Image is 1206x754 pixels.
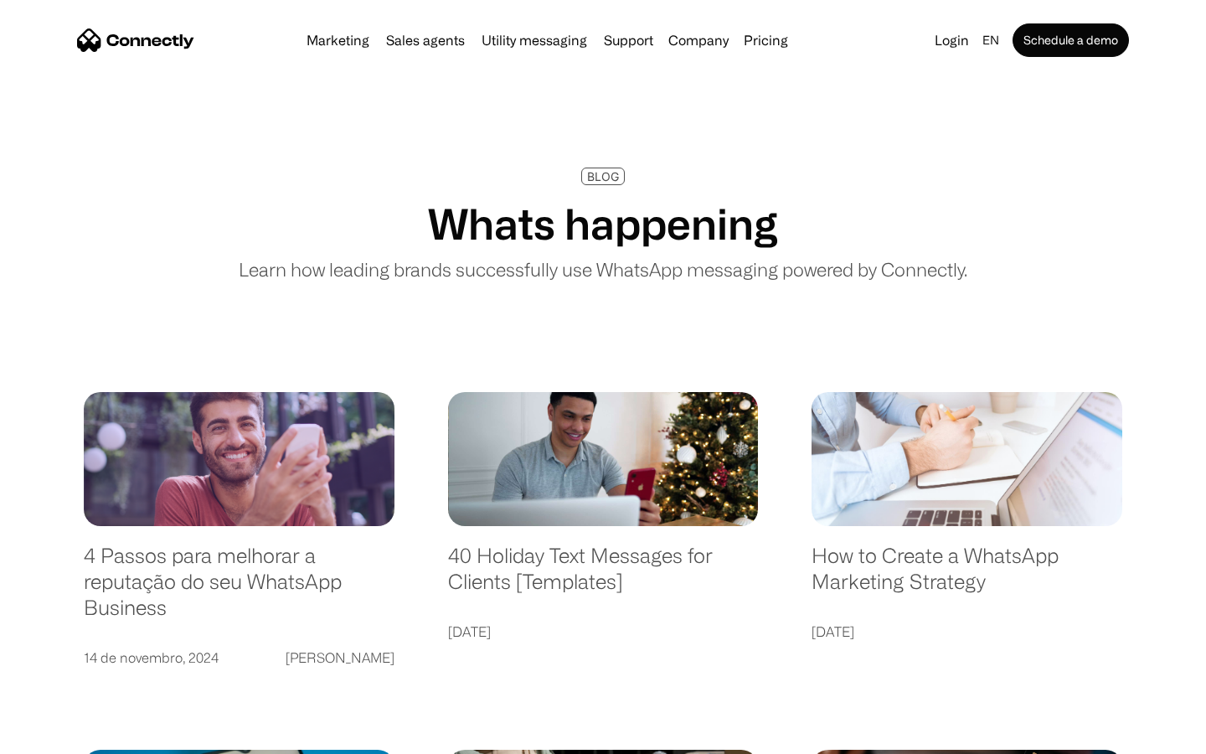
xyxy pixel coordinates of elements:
div: [DATE] [448,620,491,643]
div: Company [668,28,729,52]
a: Schedule a demo [1013,23,1129,57]
ul: Language list [33,725,100,748]
div: [PERSON_NAME] [286,646,394,669]
aside: Language selected: English [17,725,100,748]
h1: Whats happening [428,199,778,249]
div: en [982,28,999,52]
p: Learn how leading brands successfully use WhatsApp messaging powered by Connectly. [239,256,967,283]
div: [DATE] [812,620,854,643]
a: 4 Passos para melhorar a reputação do seu WhatsApp Business [84,543,394,637]
div: BLOG [587,170,619,183]
a: Login [928,28,976,52]
a: Marketing [300,34,376,47]
a: Pricing [737,34,795,47]
a: Support [597,34,660,47]
a: How to Create a WhatsApp Marketing Strategy [812,543,1122,611]
div: 14 de novembro, 2024 [84,646,219,669]
a: Sales agents [379,34,472,47]
a: Utility messaging [475,34,594,47]
a: 40 Holiday Text Messages for Clients [Templates] [448,543,759,611]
